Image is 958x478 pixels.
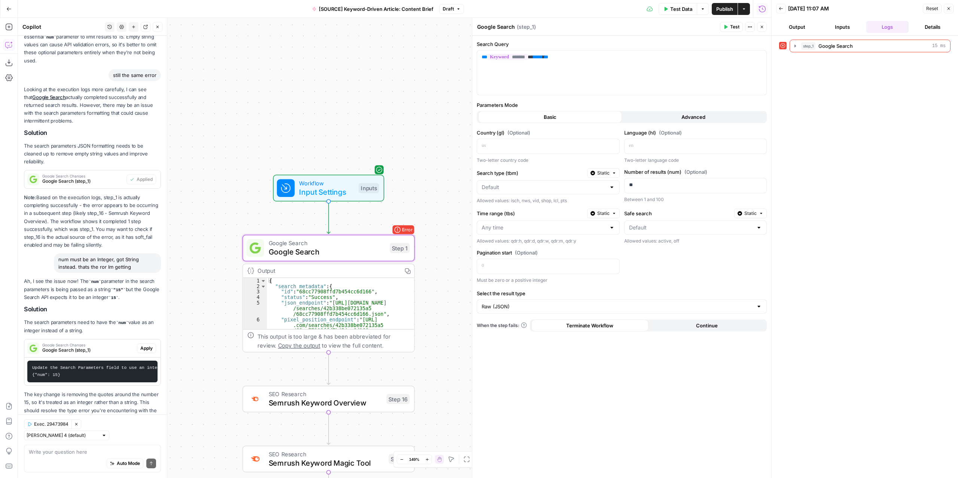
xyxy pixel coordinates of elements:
span: Google Search [269,238,385,247]
button: Reset [923,4,942,13]
g: Edge from start to step_1 [327,201,330,234]
span: Semrush Keyword Overview [269,397,382,408]
div: WorkflowInput SettingsInputs [242,175,415,201]
p: The search parameters JSON formatting needs to be cleaned up to remove empty string values and im... [24,142,161,166]
span: Static [744,210,757,217]
label: Parameters Mode [477,101,767,109]
button: Applied [126,175,156,184]
button: Auto Mode [107,458,143,468]
label: Search type (tbm) [477,169,584,177]
label: Pagination start [477,249,620,256]
a: Google Search [32,94,65,100]
span: Test Data [670,5,692,13]
button: Advanced [622,111,766,123]
span: [SOURCE] Keyword-Driven Article: Content Brief [319,5,433,13]
input: Default [629,224,753,231]
p: The key change is removing the quotes around the number 15, so it's treated as an integer rather ... [24,391,161,422]
span: Google Search (step_1) [42,178,123,185]
span: Apply [140,345,153,352]
span: Google Search (step_1) [42,347,134,354]
code: 15 [109,296,118,300]
button: Test Data [659,3,697,15]
button: [SOURCE] Keyword-Driven Article: Content Brief [308,3,438,15]
label: Language (hl) [624,129,767,136]
div: This output is too large & has been abbreviated for review. to view the full content. [257,332,410,350]
span: Test [730,24,739,30]
span: (Optional) [515,249,538,256]
img: 8a3tdog8tf0qdwwcclgyu02y995m [250,453,261,465]
span: Google Search [269,246,385,257]
button: Static [587,168,620,178]
div: Allowed values: isch, nws, vid, shop, lcl, pts [477,197,620,204]
span: Static [597,170,610,176]
span: Semrush Keyword Magic Tool [269,457,384,469]
button: Draft [439,4,464,14]
g: Edge from step_1 to step_16 [327,352,330,385]
span: SEO Research [269,389,382,398]
div: Output [257,266,397,275]
code: Update the Search Parameters field to use an integer value for num: {"num": 15} [32,366,203,377]
div: 3 [243,289,267,295]
label: Safe search [624,210,732,217]
span: Google Search [818,42,853,50]
button: Exec. 29473984 [24,419,71,429]
span: Basic [544,113,556,121]
div: num must be an Integer, got String instead. thats the ror Im getting [54,253,161,273]
div: Step 1 [390,243,409,253]
p: The search parameters need to have the value as an integer instead of a string. [24,318,161,334]
div: 2 [243,284,267,289]
div: 5 [243,300,267,317]
span: Reset [926,5,938,12]
span: Terminate Workflow [566,322,613,329]
div: ErrorGoogle SearchGoogle SearchStep 1Output{ "search_metadata":{ "id":"68cc77908ffd7b454cc6d166",... [242,235,415,352]
span: Workflow [299,179,354,188]
span: 15 ms [932,43,946,49]
span: (Optional) [659,129,682,136]
h2: Solution [24,129,161,136]
span: Input Settings [299,186,354,198]
span: 149% [409,456,419,462]
label: Country (gl) [477,129,620,136]
strong: Note: [24,194,36,200]
span: Continue [696,322,718,329]
div: Copilot [22,23,103,31]
button: Logs [866,21,909,33]
code: num [44,35,56,40]
div: Two-letter language code [624,157,767,164]
span: (Optional) [507,129,530,136]
div: SEO ResearchSemrush Keyword Magic ToolStep 2 [242,445,415,472]
div: Allowed values: qdr:h, qdr:d, qdr:w, qdr:m, qdr:y [477,238,620,244]
label: Search Query [477,40,767,48]
input: Claude Sonnet 4 (default) [27,431,98,439]
div: Allowed values: active, off [624,238,767,244]
div: Step 2 [388,454,409,464]
g: Edge from step_16 to step_2 [327,412,330,444]
p: Ah, I see the issue now! The parameter in the search parameters is being passed as a string but t... [24,277,161,301]
img: v3j4otw2j2lxnxfkcl44e66h4fup [250,394,261,404]
code: num [89,280,101,284]
div: 4 [243,294,267,300]
p: Looking at the execution logs more carefully, I can see that actually completed successfully and ... [24,86,161,125]
input: Default [482,184,606,191]
span: When the step fails: [477,322,527,329]
div: SEO ResearchSemrush Keyword OverviewStep 16 [242,386,415,412]
span: Google Search Changes [42,174,123,178]
span: Static [597,210,610,217]
button: Publish [712,3,738,15]
span: Draft [443,6,454,12]
p: Based on the execution logs, step_1 is actually completing successfully - the error appears to be... [24,194,161,249]
span: Publish [716,5,733,13]
span: Copy the output [278,342,320,349]
button: Apply [137,343,156,353]
span: step_1 [801,42,815,50]
button: Static [734,209,767,218]
span: Advanced [681,113,705,121]
label: Select the result type [477,290,767,297]
label: Time range (tbs) [477,210,584,217]
button: 15 ms [790,40,950,52]
span: Applied [137,176,153,183]
span: ( step_1 ) [517,23,536,31]
span: (Optional) [684,168,707,176]
input: Any time [482,224,606,231]
span: SEO Research [269,450,384,459]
